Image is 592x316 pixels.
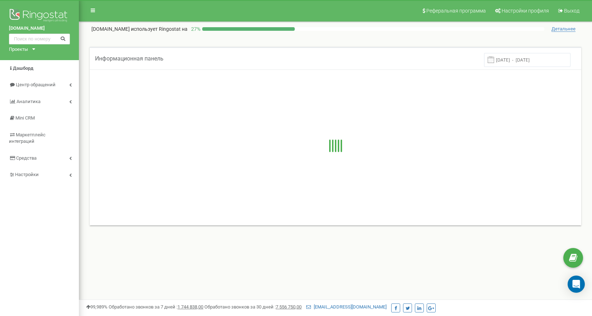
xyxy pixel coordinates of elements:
div: Open Intercom Messenger [568,276,585,293]
span: Дашборд [13,65,33,71]
span: использует Ringostat на [131,26,188,32]
u: 1 744 838,00 [177,304,203,310]
u: 7 556 750,00 [276,304,302,310]
span: Информационная панель [95,55,164,62]
p: 27 % [188,25,202,33]
span: 99,989% [86,304,108,310]
span: Mini CRM [15,115,35,121]
a: [DOMAIN_NAME] [9,25,70,32]
div: Проекты [9,46,28,53]
span: Реферальная программа [426,8,486,14]
span: Выход [564,8,579,14]
p: [DOMAIN_NAME] [91,25,188,33]
a: [EMAIL_ADDRESS][DOMAIN_NAME] [306,304,387,310]
img: Ringostat logo [9,7,70,25]
span: Детальнее [551,26,576,32]
span: Обработано звонков за 30 дней : [204,304,302,310]
span: Маркетплейс интеграций [9,132,46,144]
span: Центр обращений [16,82,56,87]
input: Поиск по номеру [9,34,70,44]
span: Средства [16,155,37,161]
span: Аналитика [16,99,41,104]
span: Настройки профиля [502,8,549,14]
span: Обработано звонков за 7 дней : [109,304,203,310]
span: Настройки [15,172,39,177]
